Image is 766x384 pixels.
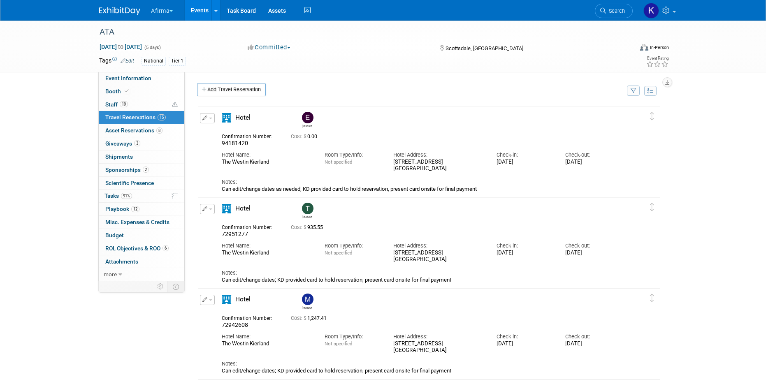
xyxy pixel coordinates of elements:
a: Asset Reservations8 [99,124,184,137]
span: Scottsdale, [GEOGRAPHIC_DATA] [446,45,523,51]
div: Room Type/Info: [325,242,381,250]
span: Not specified [325,250,352,256]
div: Hotel Address: [393,151,484,159]
a: Misc. Expenses & Credits [99,216,184,229]
div: Check-in: [497,151,553,159]
div: [DATE] [565,250,622,257]
a: Staff19 [99,98,184,111]
span: Tasks [104,192,132,199]
div: [STREET_ADDRESS] [GEOGRAPHIC_DATA] [393,340,484,354]
button: Committed [245,43,294,52]
i: Click and drag to move item [650,112,654,120]
div: The Westin Kierland [222,250,312,257]
a: Shipments [99,150,184,163]
div: Check-out: [565,151,622,159]
span: Booth [105,88,130,95]
a: Playbook12 [99,203,184,215]
div: Can edit/change dates as needed; KD provided card to hold reservation, present card onsite for fi... [222,186,622,192]
a: Booth [99,85,184,98]
span: 72951277 [222,231,248,237]
a: more [99,268,184,281]
span: 91% [121,193,132,199]
span: (5 days) [144,45,161,50]
div: The Westin Kierland [222,159,312,166]
img: Taylor Cavazos [302,203,313,214]
span: Cost: $ [291,315,307,321]
div: National [142,57,166,65]
div: Mohammed Alshalalfa [302,305,312,310]
td: Personalize Event Tab Strip [153,281,168,292]
span: to [117,44,125,50]
span: Potential Scheduling Conflict -- at least one attendee is tagged in another overlapping event. [172,101,178,109]
div: Hotel Name: [222,333,312,340]
div: Check-out: [565,242,622,250]
i: Click and drag to move item [650,203,654,211]
span: Giveaways [105,140,140,147]
span: Cost: $ [291,224,307,230]
div: Room Type/Info: [325,151,381,159]
img: Keirsten Davis [643,3,659,19]
span: Travel Reservations [105,114,166,120]
span: 94181420 [222,140,248,146]
a: Edit [121,58,134,64]
div: Hotel Name: [222,151,312,159]
span: 8 [156,127,162,134]
a: Attachments [99,255,184,268]
span: 15 [158,114,166,120]
span: Misc. Expenses & Credits [105,219,169,225]
img: ExhibitDay [99,7,140,15]
td: Tags [99,56,134,66]
a: ROI, Objectives & ROO6 [99,242,184,255]
div: The Westin Kierland [222,340,312,347]
div: [DATE] [497,340,553,347]
span: 3 [134,140,140,146]
span: Cost: $ [291,134,307,139]
div: Hotel Address: [393,333,484,340]
div: Notes: [222,269,622,277]
div: Check-in: [497,333,553,340]
div: Notes: [222,178,622,186]
a: Event Information [99,72,184,85]
span: Hotel [235,296,251,303]
div: Notes: [222,360,622,368]
img: Format-Inperson.png [640,44,648,51]
div: Hotel Name: [222,242,312,250]
i: Hotel [222,295,231,304]
div: Mohammed Alshalalfa [300,294,314,310]
a: Scientific Presence [99,177,184,190]
div: Check-in: [497,242,553,250]
span: 0.00 [291,134,320,139]
span: Hotel [235,114,251,121]
div: Taylor Cavazos [302,214,312,219]
span: Scientific Presence [105,180,154,186]
span: Shipments [105,153,133,160]
span: Asset Reservations [105,127,162,134]
div: Room Type/Info: [325,333,381,340]
span: 6 [162,245,169,251]
div: Check-out: [565,333,622,340]
div: Hotel Address: [393,242,484,250]
img: Emily Smith [302,112,313,123]
a: Tasks91% [99,190,184,202]
span: Not specified [325,159,352,165]
div: Can edit/change dates; KD provided card to hold reservation, present card onsite for final payment [222,277,622,283]
div: [DATE] [497,159,553,166]
i: Click and drag to move item [650,294,654,302]
td: Toggle Event Tabs [168,281,185,292]
span: Staff [105,101,128,108]
span: Playbook [105,206,139,212]
span: [DATE] [DATE] [99,43,142,51]
div: [STREET_ADDRESS] [GEOGRAPHIC_DATA] [393,159,484,173]
div: Confirmation Number: [222,313,279,322]
span: Budget [105,232,124,238]
a: Sponsorships2 [99,164,184,176]
i: Booth reservation complete [125,89,129,93]
div: Tier 1 [169,57,186,65]
span: 72942608 [222,322,248,328]
span: Event Information [105,75,151,81]
div: Emily Smith [300,112,314,128]
div: Event Rating [646,56,669,60]
span: Not specified [325,341,352,347]
a: Travel Reservations15 [99,111,184,124]
span: 12 [131,206,139,212]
